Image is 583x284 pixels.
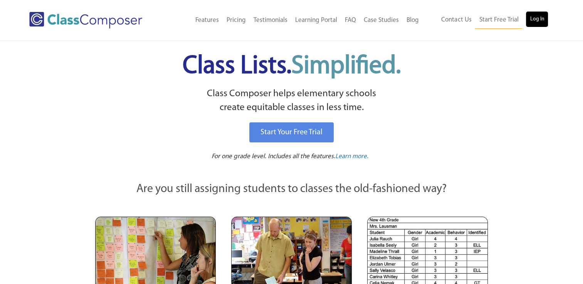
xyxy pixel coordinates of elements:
[223,12,250,29] a: Pricing
[341,12,360,29] a: FAQ
[403,12,423,29] a: Blog
[475,12,522,29] a: Start Free Trial
[360,12,403,29] a: Case Studies
[166,12,423,29] nav: Header Menu
[212,153,335,160] span: For one grade level. Includes all the features.
[291,54,401,79] span: Simplified.
[291,12,341,29] a: Learning Portal
[192,12,223,29] a: Features
[526,12,548,27] a: Log In
[260,129,323,136] span: Start Your Free Trial
[437,12,475,28] a: Contact Us
[95,181,488,198] p: Are you still assigning students to classes the old-fashioned way?
[335,153,368,160] span: Learn more.
[94,87,489,115] p: Class Composer helps elementary schools create equitable classes in less time.
[249,122,334,142] a: Start Your Free Trial
[335,152,368,162] a: Learn more.
[29,12,142,28] img: Class Composer
[250,12,291,29] a: Testimonials
[423,12,548,29] nav: Header Menu
[183,54,401,79] span: Class Lists.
